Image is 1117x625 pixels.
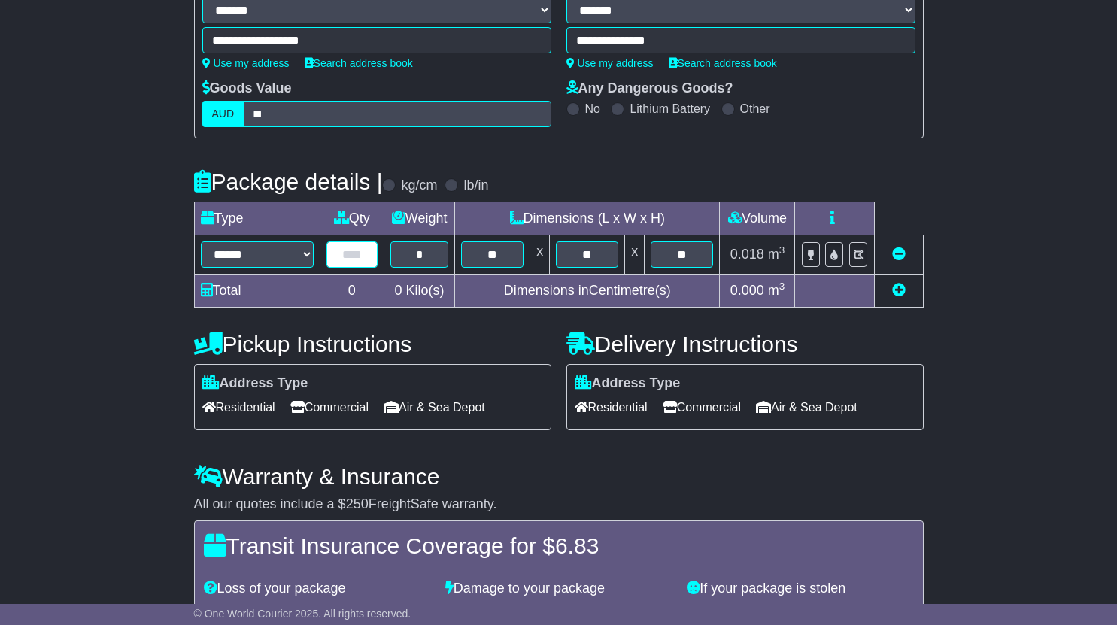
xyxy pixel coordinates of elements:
[463,177,488,194] label: lb/in
[768,247,785,262] span: m
[585,102,600,116] label: No
[346,496,369,511] span: 250
[320,202,384,235] td: Qty
[779,281,785,292] sup: 3
[194,169,383,194] h4: Package details |
[384,202,455,235] td: Weight
[779,244,785,256] sup: 3
[438,581,679,597] div: Damage to your package
[384,275,455,308] td: Kilo(s)
[202,101,244,127] label: AUD
[530,235,550,275] td: x
[575,396,648,419] span: Residential
[575,375,681,392] label: Address Type
[204,533,914,558] h4: Transit Insurance Coverage for $
[202,80,292,97] label: Goods Value
[756,396,857,419] span: Air & Sea Depot
[320,275,384,308] td: 0
[892,283,906,298] a: Add new item
[395,283,402,298] span: 0
[730,283,764,298] span: 0.000
[630,102,710,116] label: Lithium Battery
[555,533,599,558] span: 6.83
[194,608,411,620] span: © One World Courier 2025. All rights reserved.
[768,283,785,298] span: m
[566,80,733,97] label: Any Dangerous Goods?
[194,464,924,489] h4: Warranty & Insurance
[194,275,320,308] td: Total
[566,57,654,69] a: Use my address
[196,581,438,597] div: Loss of your package
[384,396,485,419] span: Air & Sea Depot
[290,396,369,419] span: Commercial
[455,275,720,308] td: Dimensions in Centimetre(s)
[194,496,924,513] div: All our quotes include a $ FreightSafe warranty.
[679,581,921,597] div: If your package is stolen
[730,247,764,262] span: 0.018
[720,202,795,235] td: Volume
[202,396,275,419] span: Residential
[202,375,308,392] label: Address Type
[194,332,551,356] h4: Pickup Instructions
[305,57,413,69] a: Search address book
[455,202,720,235] td: Dimensions (L x W x H)
[740,102,770,116] label: Other
[892,247,906,262] a: Remove this item
[401,177,437,194] label: kg/cm
[625,235,645,275] td: x
[194,202,320,235] td: Type
[202,57,290,69] a: Use my address
[566,332,924,356] h4: Delivery Instructions
[669,57,777,69] a: Search address book
[663,396,741,419] span: Commercial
